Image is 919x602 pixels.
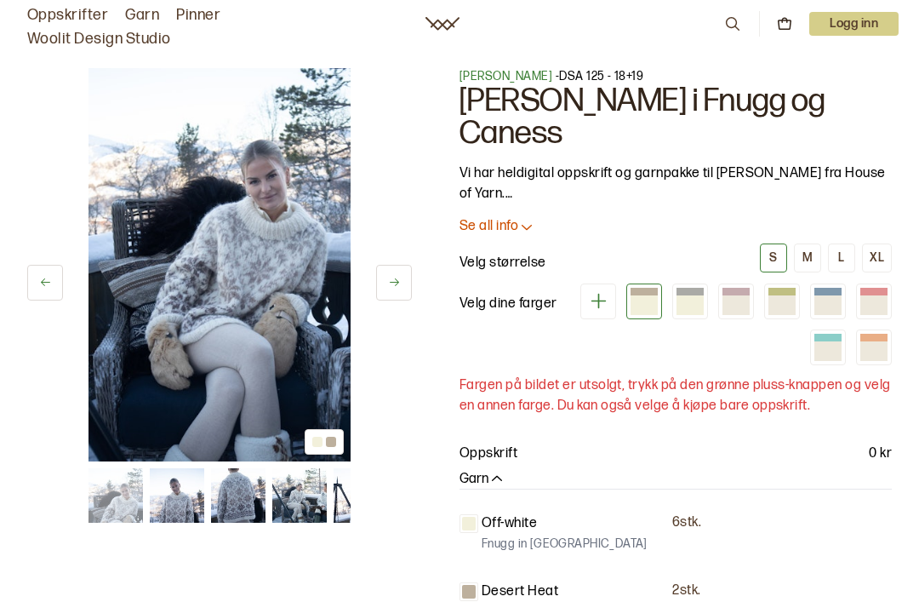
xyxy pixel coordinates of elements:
[764,284,800,319] div: Gul flerfarget (utsolgt)
[869,444,892,464] p: 0 kr
[459,253,546,273] p: Velg størrelse
[672,582,700,600] p: 2 stk.
[125,3,159,27] a: Garn
[828,244,855,272] button: L
[459,471,505,489] button: Garn
[810,330,846,365] div: Blue Purple (utsolgt)
[459,294,557,314] p: Velg dine farger
[794,244,821,272] button: M
[27,27,171,51] a: Woolit Design Studio
[809,12,899,36] button: User dropdown
[802,250,813,266] div: M
[672,514,701,532] p: 6 stk.
[482,536,648,553] p: Fnugg in [GEOGRAPHIC_DATA]
[459,218,518,236] p: Se all info
[88,68,351,462] img: Bilde av oppskrift
[459,68,892,85] p: - DSA 125 - 18+19
[482,513,537,534] p: Off-white
[459,218,892,236] button: Se all info
[809,12,899,36] p: Logg inn
[769,250,777,266] div: S
[626,284,662,319] div: Beige (utsolgt)
[425,17,459,31] a: Woolit
[810,284,846,319] div: Blå (utsolgt)
[862,244,892,272] button: XL
[718,284,754,319] div: Fruity Honey (utsolgt)
[459,85,892,150] h1: [PERSON_NAME] i Fnugg og Caness
[27,3,108,27] a: Oppskrifter
[838,250,844,266] div: L
[672,284,708,319] div: Grå (utsolgt)
[870,250,884,266] div: XL
[856,284,892,319] div: Pink Splash (utsolgt)
[459,444,517,464] p: Oppskrift
[856,330,892,365] div: Sunshine (utsolgt)
[760,244,787,272] button: S
[176,3,220,27] a: Pinner
[459,69,552,83] a: [PERSON_NAME]
[459,163,892,204] p: Vi har heldigital oppskrift og garnpakke til [PERSON_NAME] fra House of Yarn.
[459,376,892,416] p: Fargen på bildet er utsolgt, trykk på den grønne pluss-knappen og velg en annen farge. Du kan ogs...
[482,582,558,602] p: Desert Heat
